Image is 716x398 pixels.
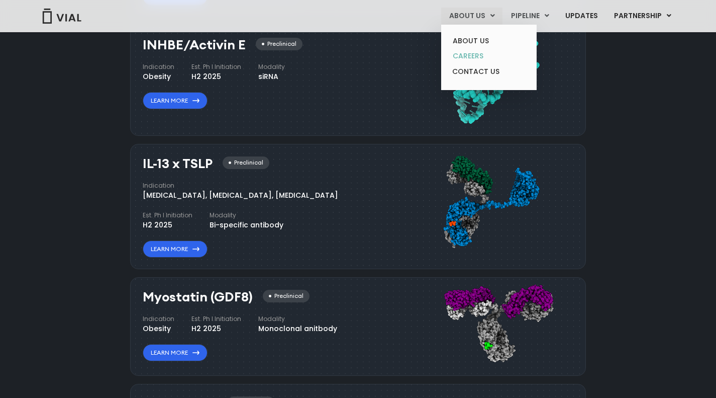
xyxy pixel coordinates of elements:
a: CAREERS [445,48,533,64]
div: Bi-specific antibody [210,220,283,230]
div: Preclinical [263,290,310,302]
h4: Indication [143,181,338,190]
div: H2 2025 [143,220,192,230]
h3: Myostatin (GDF8) [143,290,253,304]
h4: Est. Ph I Initiation [191,314,241,324]
a: Learn More [143,241,208,258]
a: ABOUT USMenu Toggle [441,8,502,25]
a: CONTACT US [445,64,533,80]
div: Preclinical [223,156,269,169]
a: UPDATES [557,8,605,25]
h4: Modality [210,211,283,220]
div: H2 2025 [191,324,241,334]
div: Monoclonal anitbody [258,324,337,334]
h4: Modality [258,314,337,324]
div: Obesity [143,71,174,82]
h4: Est. Ph I Initiation [143,211,192,220]
div: Obesity [143,324,174,334]
h3: IL-13 x TSLP [143,156,213,171]
a: Learn More [143,344,208,361]
h4: Indication [143,314,174,324]
a: PARTNERSHIPMenu Toggle [606,8,679,25]
h4: Indication [143,62,174,71]
h4: Modality [258,62,285,71]
div: H2 2025 [191,71,241,82]
a: Learn More [143,92,208,109]
a: PIPELINEMenu Toggle [503,8,557,25]
h4: Est. Ph I Initiation [191,62,241,71]
div: Preclinical [256,38,302,50]
div: siRNA [258,71,285,82]
a: ABOUT US [445,33,533,49]
h3: INHBE/Activin E [143,38,246,52]
img: Vial Logo [42,9,82,24]
div: [MEDICAL_DATA], [MEDICAL_DATA], [MEDICAL_DATA] [143,190,338,201]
